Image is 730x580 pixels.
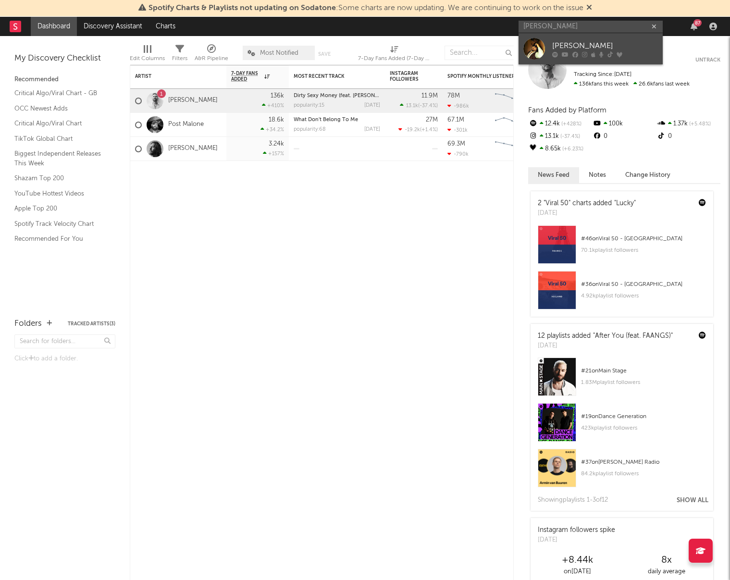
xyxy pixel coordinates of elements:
div: Artist [135,74,207,79]
input: Search... [445,46,517,60]
span: 26.6k fans last week [574,81,690,87]
div: +34.2 % [260,126,284,133]
div: 84.2k playlist followers [581,468,706,480]
span: Fans Added by Platform [528,107,606,114]
div: 0 [592,130,656,143]
span: +428 % [560,122,582,127]
div: 8.65k [528,143,592,155]
div: Dirty Sexy Money (feat. Charli XCX & French Montana) - Mesto Remix [294,93,380,99]
a: Discovery Assistant [77,17,149,36]
div: 11.9M [421,93,438,99]
div: 12 playlists added [538,331,673,341]
a: YouTube Hottest Videos [14,188,106,199]
div: # 21 on Main Stage [581,365,706,377]
svg: Chart title [491,113,534,137]
a: #37on[PERSON_NAME] Radio84.2kplaylist followers [531,449,713,494]
div: +410 % [262,102,284,109]
input: Search for artists [519,21,663,33]
div: popularity: 68 [294,127,326,132]
div: 69.3M [447,141,465,147]
div: A&R Pipeline [195,53,228,64]
span: 136k fans this week [574,81,629,87]
div: -301k [447,127,468,133]
div: Edit Columns [130,41,165,69]
a: Recommended For You [14,234,106,244]
div: 18.6k [269,117,284,123]
div: Click to add a folder. [14,353,115,365]
span: Most Notified [260,50,298,56]
button: Show All [677,497,708,504]
a: Critical Algo/Viral Chart [14,118,106,129]
div: Folders [14,318,42,330]
div: ( ) [400,102,438,109]
a: [PERSON_NAME] [168,97,218,105]
a: Shazam Top 200 [14,173,106,184]
div: [DATE] [364,103,380,108]
div: Filters [172,41,187,69]
div: [DATE] [538,209,636,218]
a: What Don't Belong To Me [294,117,358,123]
div: [PERSON_NAME] [552,40,658,51]
div: Instagram Followers [390,71,423,82]
div: on [DATE] [533,566,622,578]
div: # 46 on Viral 50 - [GEOGRAPHIC_DATA] [581,233,706,245]
div: Spotify Monthly Listeners [447,74,520,79]
div: Instagram followers spike [538,525,615,535]
div: 1.83M playlist followers [581,377,706,388]
button: Untrack [695,55,720,65]
button: Save [318,51,331,57]
a: #46onViral 50 - [GEOGRAPHIC_DATA]70.1kplaylist followers [531,225,713,271]
span: Spotify Charts & Playlists not updating on Sodatone [148,4,336,12]
a: Dashboard [31,17,77,36]
div: 1.37k [656,118,720,130]
a: #21onMain Stage1.83Mplaylist followers [531,358,713,403]
div: 4.92k playlist followers [581,290,706,302]
a: Biggest Independent Releases This Week [14,148,106,168]
div: 12.4k [528,118,592,130]
div: Edit Columns [130,53,165,64]
div: 7-Day Fans Added (7-Day Fans Added) [358,41,430,69]
div: 423k playlist followers [581,422,706,434]
div: 8 x [622,555,711,566]
div: ( ) [398,126,438,133]
span: Dismiss [586,4,592,12]
button: Notes [579,167,616,183]
a: Critical Algo/Viral Chart - GB [14,88,106,99]
div: 87 [693,19,702,26]
div: # 19 on Dance Generation [581,411,706,422]
div: # 36 on Viral 50 - [GEOGRAPHIC_DATA] [581,279,706,290]
a: Post Malone [168,121,204,129]
a: #19onDance Generation423kplaylist followers [531,403,713,449]
div: 3.24k [269,141,284,147]
a: [PERSON_NAME] [168,145,218,153]
div: 27M [426,117,438,123]
span: : Some charts are now updating. We are continuing to work on the issue [148,4,583,12]
div: 100k [592,118,656,130]
div: 67.1M [447,117,464,123]
span: +6.23 % [561,147,583,152]
a: Charts [149,17,182,36]
div: # 37 on [PERSON_NAME] Radio [581,457,706,468]
span: 7-Day Fans Added [231,71,262,82]
div: popularity: 15 [294,103,324,108]
span: -37.4 % [559,134,580,139]
div: -790k [447,151,469,157]
input: Search for folders... [14,334,115,348]
svg: Chart title [491,137,534,161]
div: My Discovery Checklist [14,53,115,64]
span: -37.4 % [420,103,436,109]
div: 0 [656,130,720,143]
span: +5.48 % [688,122,711,127]
div: A&R Pipeline [195,41,228,69]
div: 13.1k [528,130,592,143]
a: TikTok Global Chart [14,134,106,144]
div: 7-Day Fans Added (7-Day Fans Added) [358,53,430,64]
a: "After You (feat. FAANGS)" [593,333,673,339]
div: Filters [172,53,187,64]
div: 2 "Viral 50" charts added [538,198,636,209]
div: [DATE] [538,341,673,351]
div: -986k [447,103,469,109]
div: Recommended [14,74,115,86]
div: +157 % [263,150,284,157]
div: 136k [271,93,284,99]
